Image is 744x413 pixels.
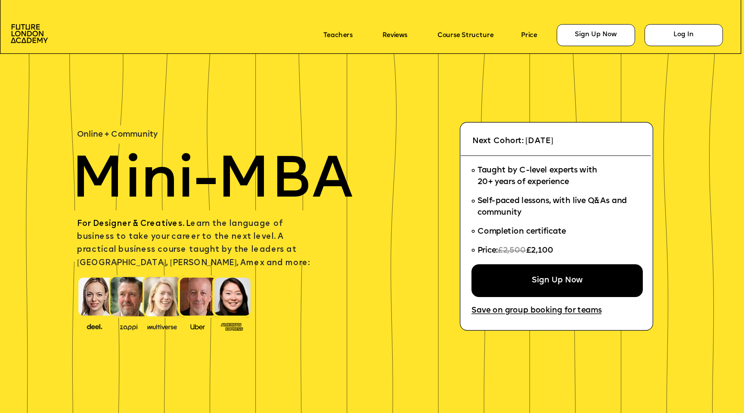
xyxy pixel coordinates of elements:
[114,322,143,330] img: image-b2f1584c-cbf7-4a77-bbe0-f56ae6ee31f2.png
[217,321,247,332] img: image-93eab660-639c-4de6-957c-4ae039a0235a.png
[477,197,629,217] span: Self-paced lessons, with live Q&As and community
[80,321,109,331] img: image-388f4489-9820-4c53-9b08-f7df0b8d4ae2.png
[477,228,566,236] span: Completion certificate
[71,153,353,211] span: Mini-MBA
[477,247,498,255] span: Price:
[477,167,597,187] span: Taught by C-level experts with 20+ years of experience
[498,247,526,255] span: £2,500
[521,31,537,39] a: Price
[11,24,48,43] img: image-aac980e9-41de-4c2d-a048-f29dd30a0068.png
[437,31,493,39] a: Course Structure
[382,31,407,39] a: Reviews
[526,247,554,255] span: £2,100
[183,322,212,330] img: image-99cff0b2-a396-4aab-8550-cf4071da2cb9.png
[323,31,353,39] a: Teachers
[472,137,553,145] span: Next Cohort: [DATE]
[145,321,180,331] img: image-b7d05013-d886-4065-8d38-3eca2af40620.png
[77,220,190,228] span: For Designer & Creatives. L
[77,131,158,139] span: Online + Community
[471,307,601,316] a: Save on group booking for teams
[77,220,309,267] span: earn the language of business to take your career to the next level. A practical business course ...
